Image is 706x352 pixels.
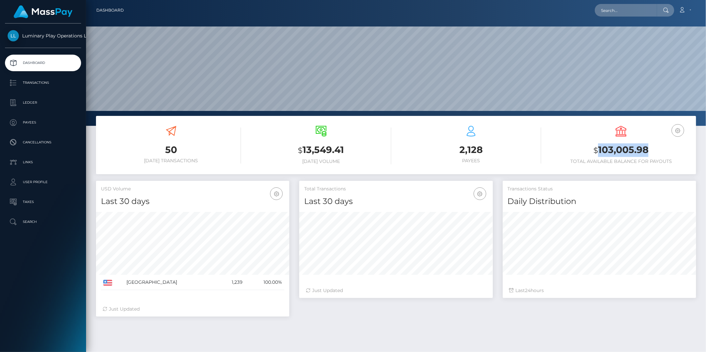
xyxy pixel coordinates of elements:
a: Links [5,154,81,171]
p: Links [8,157,78,167]
h4: Last 30 days [101,196,284,207]
p: Ledger [8,98,78,108]
a: Dashboard [5,55,81,71]
img: US.png [103,280,112,286]
div: Last hours [509,287,689,294]
span: Luminary Play Operations Limited [5,33,81,39]
small: $ [593,146,598,155]
h6: [DATE] Transactions [101,158,241,164]
h4: Daily Distribution [508,196,691,207]
h6: Payees [401,158,541,164]
img: Luminary Play Operations Limited [8,30,19,41]
td: 1,239 [218,275,245,290]
p: Search [8,217,78,227]
p: Cancellations [8,137,78,147]
span: 24 [525,287,531,293]
img: MassPay Logo [14,5,72,18]
div: Just Updated [103,306,283,313]
a: Ledger [5,94,81,111]
p: User Profile [8,177,78,187]
h3: 50 [101,143,241,156]
h5: Transactions Status [508,186,691,192]
td: 100.00% [245,275,284,290]
a: Taxes [5,194,81,210]
p: Transactions [8,78,78,88]
small: $ [298,146,303,155]
a: Transactions [5,75,81,91]
h5: Total Transactions [304,186,488,192]
h3: 2,128 [401,143,541,156]
div: Just Updated [306,287,486,294]
a: User Profile [5,174,81,190]
a: Cancellations [5,134,81,151]
td: [GEOGRAPHIC_DATA] [124,275,218,290]
h3: 103,005.98 [551,143,691,157]
input: Search... [595,4,657,17]
a: Payees [5,114,81,131]
h6: [DATE] Volume [251,159,391,164]
h3: 13,549.41 [251,143,391,157]
h6: Total Available Balance for Payouts [551,159,691,164]
p: Taxes [8,197,78,207]
p: Payees [8,118,78,127]
h4: Last 30 days [304,196,488,207]
a: Dashboard [96,3,124,17]
a: Search [5,214,81,230]
p: Dashboard [8,58,78,68]
h5: USD Volume [101,186,284,192]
